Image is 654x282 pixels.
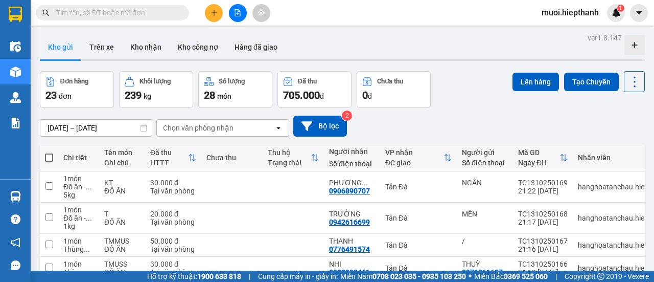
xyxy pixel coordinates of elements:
[10,118,21,128] img: solution-icon
[9,7,22,22] img: logo-vxr
[150,268,196,276] div: Tại văn phòng
[329,147,375,156] div: Người nhận
[274,124,283,132] svg: open
[139,78,171,85] div: Khối lượng
[329,160,375,168] div: Số điện thoại
[104,187,140,195] div: ĐỒ ĂN
[104,268,140,276] div: ĐỒ ĂN
[268,148,311,157] div: Thu hộ
[211,9,218,16] span: plus
[104,237,140,245] div: TMMUS
[84,245,90,253] span: ...
[150,187,196,195] div: Tại văn phòng
[357,71,431,108] button: Chưa thu0đ
[513,144,573,171] th: Toggle SortBy
[63,222,94,230] div: 1 kg
[150,159,188,167] div: HTTT
[372,272,466,280] strong: 0708 023 035 - 0935 103 250
[150,179,196,187] div: 30.000 đ
[11,237,20,247] span: notification
[104,245,140,253] div: ĐỒ ĂN
[518,148,559,157] div: Mã GD
[518,260,568,268] div: TC1310250166
[59,92,72,100] span: đơn
[104,148,140,157] div: Tên món
[329,218,370,226] div: 0942616699
[385,183,452,191] div: Tản Đà
[258,9,265,16] span: aim
[11,214,20,224] span: question-circle
[329,245,370,253] div: 0776491574
[518,179,568,187] div: TC1310250169
[63,154,94,162] div: Chi tiết
[40,71,114,108] button: Đơn hàng23đơn
[469,274,472,278] span: ⚪️
[63,260,94,268] div: 1 món
[86,214,92,222] span: ...
[342,111,352,121] sup: 2
[518,237,568,245] div: TC1310250167
[630,4,648,22] button: caret-down
[10,191,21,202] img: warehouse-icon
[11,261,20,270] span: message
[512,73,559,91] button: Lên hàng
[504,272,548,280] strong: 0369 525 060
[104,260,140,268] div: TMUSS
[150,260,196,268] div: 30.000 đ
[462,179,508,187] div: NGÂN
[385,264,452,272] div: Tản Đà
[63,237,94,245] div: 1 món
[617,5,624,12] sup: 1
[229,4,247,22] button: file-add
[619,5,622,12] span: 1
[63,175,94,183] div: 1 món
[104,159,140,167] div: Ghi chú
[555,271,557,282] span: |
[283,89,320,101] span: 705.000
[298,78,317,85] div: Đã thu
[63,245,94,253] div: Thùng xốp
[533,6,607,19] span: muoi.hiepthanh
[40,35,81,59] button: Kho gửi
[10,67,21,77] img: warehouse-icon
[588,32,622,44] div: ver 1.8.147
[63,214,94,222] div: Đồ ăn - nước uống
[252,4,270,22] button: aim
[624,35,645,55] div: Tạo kho hàng mới
[219,78,245,85] div: Số lượng
[518,268,568,276] div: 21:10 [DATE]
[198,71,272,108] button: Số lượng28món
[206,154,258,162] div: Chưa thu
[63,268,94,276] div: Thùng xốp
[204,89,215,101] span: 28
[518,159,559,167] div: Ngày ĐH
[125,89,142,101] span: 239
[380,144,457,171] th: Toggle SortBy
[362,89,368,101] span: 0
[340,271,466,282] span: Miền Nam
[150,148,188,157] div: Đã thu
[518,210,568,218] div: TC1310250168
[385,241,452,249] div: Tản Đà
[518,187,568,195] div: 21:22 [DATE]
[518,245,568,253] div: 21:16 [DATE]
[597,273,604,280] span: copyright
[10,92,21,103] img: warehouse-icon
[249,271,250,282] span: |
[462,260,508,268] div: THUỲ
[147,271,241,282] span: Hỗ trợ kỹ thuật:
[612,8,621,17] img: icon-new-feature
[56,7,177,18] input: Tìm tên, số ĐT hoặc mã đơn
[197,272,241,280] strong: 1900 633 818
[104,218,140,226] div: ĐỒ ĂN
[474,271,548,282] span: Miền Bắc
[385,159,443,167] div: ĐC giao
[119,71,193,108] button: Khối lượng239kg
[63,206,94,214] div: 1 món
[60,78,88,85] div: Đơn hàng
[40,120,152,136] input: Select a date range.
[10,41,21,52] img: warehouse-icon
[277,71,352,108] button: Đã thu705.000đ
[268,159,311,167] div: Trạng thái
[377,78,403,85] div: Chưa thu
